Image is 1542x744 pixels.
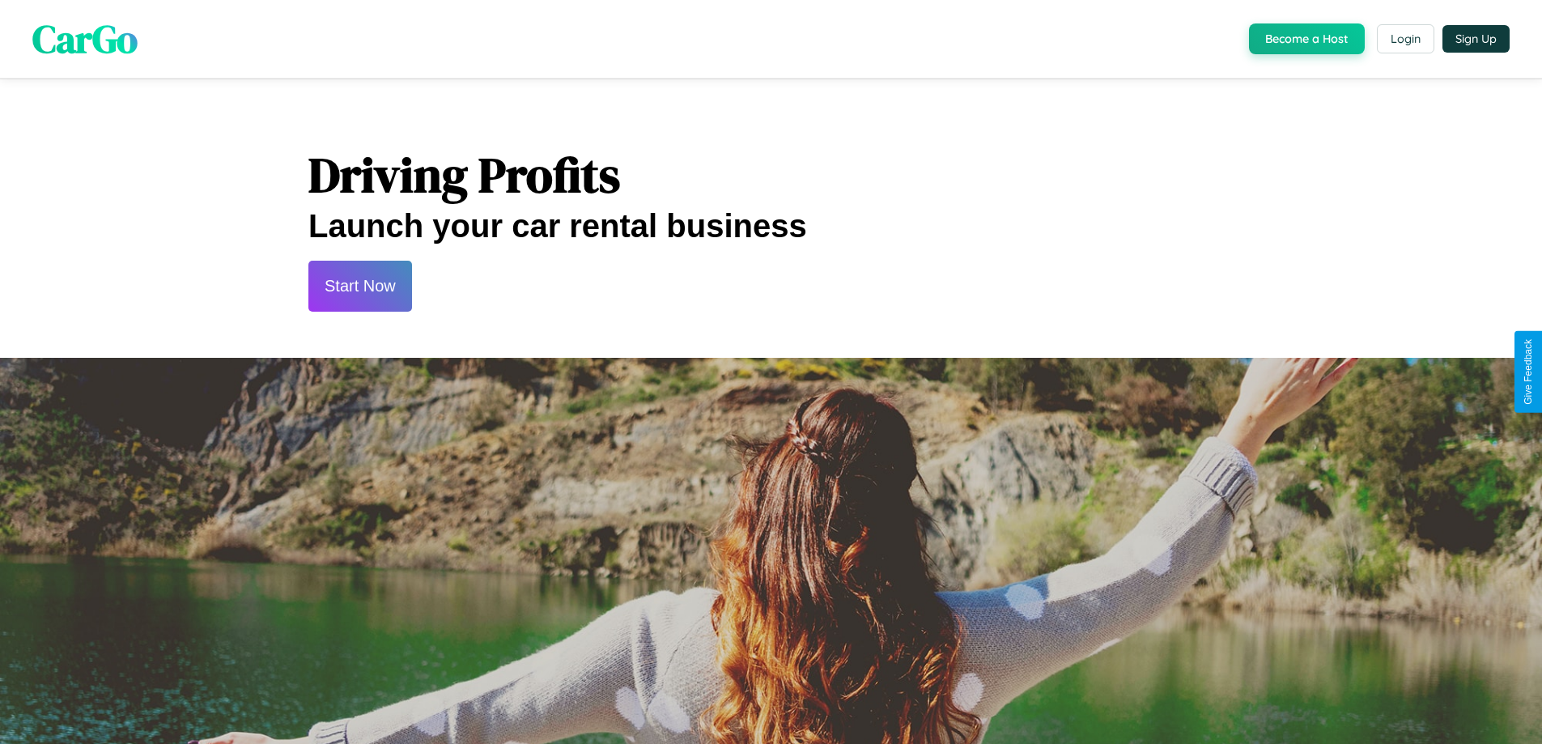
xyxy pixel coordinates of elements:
button: Start Now [308,261,412,312]
span: CarGo [32,12,138,66]
button: Login [1377,24,1434,53]
div: Give Feedback [1523,339,1534,405]
button: Become a Host [1249,23,1365,54]
h1: Driving Profits [308,142,1234,208]
button: Sign Up [1442,25,1510,53]
h2: Launch your car rental business [308,208,1234,244]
